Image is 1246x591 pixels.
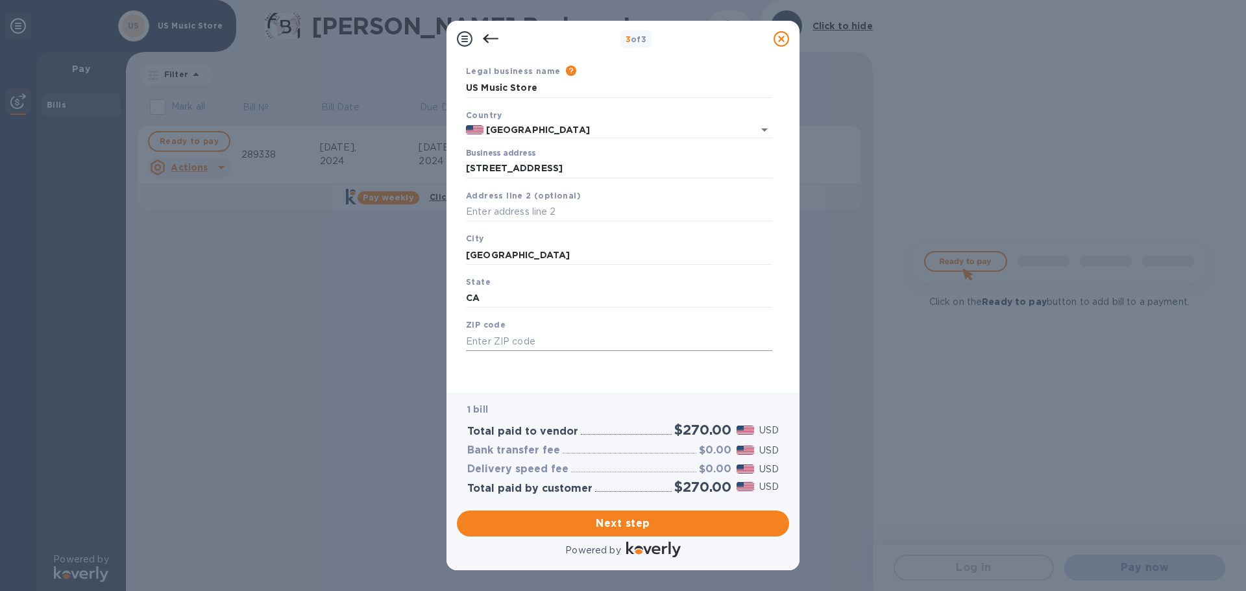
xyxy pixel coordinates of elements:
[466,245,772,265] input: Enter city
[674,479,731,495] h2: $270.00
[674,422,731,438] h2: $270.00
[466,277,491,287] b: State
[467,516,779,531] span: Next step
[466,66,561,76] b: Legal business name
[737,446,754,455] img: USD
[467,426,578,438] h3: Total paid to vendor
[466,150,535,158] label: Business address
[759,424,779,437] p: USD
[699,463,731,476] h3: $0.00
[466,110,502,120] b: Country
[457,511,789,537] button: Next step
[699,444,731,457] h3: $0.00
[755,121,774,139] button: Open
[467,483,592,495] h3: Total paid by customer
[626,34,631,44] span: 3
[466,159,772,178] input: Enter address
[466,191,581,200] b: Address line 2 (optional)
[466,289,772,308] input: Enter state
[466,234,484,243] b: City
[467,404,488,415] b: 1 bill
[466,332,772,351] input: Enter ZIP code
[466,202,772,222] input: Enter address line 2
[626,34,647,44] b: of 3
[467,463,568,476] h3: Delivery speed fee
[759,444,779,457] p: USD
[565,544,620,557] p: Powered by
[759,463,779,476] p: USD
[466,78,772,98] input: Enter legal business name
[759,480,779,494] p: USD
[466,125,483,134] img: US
[467,444,560,457] h3: Bank transfer fee
[466,320,506,330] b: ZIP code
[483,122,736,138] input: Select country
[737,426,754,435] img: USD
[737,464,754,474] img: USD
[626,542,681,557] img: Logo
[737,482,754,491] img: USD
